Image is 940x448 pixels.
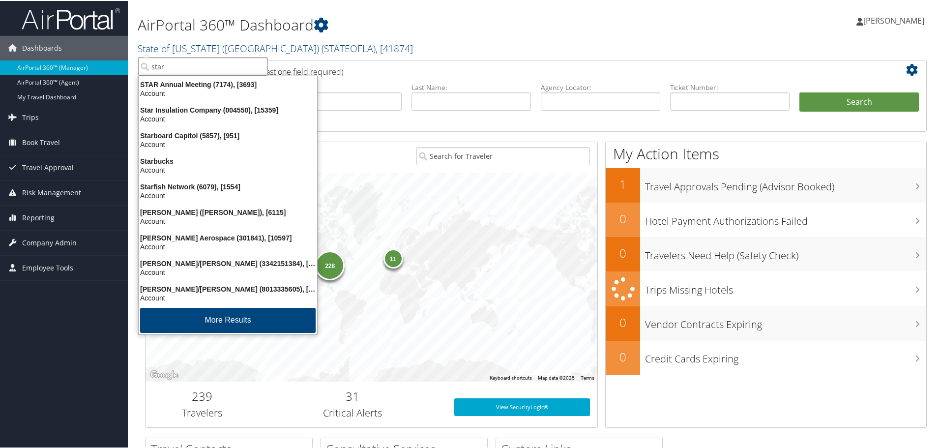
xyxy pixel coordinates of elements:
[138,57,267,75] input: Search Accounts
[538,374,575,380] span: Map data ©2025
[22,129,60,154] span: Book Travel
[133,241,323,250] div: Account
[606,340,926,374] a: 0Credit Cards Expiring
[133,190,323,199] div: Account
[645,346,926,365] h3: Credit Cards Expiring
[22,104,39,129] span: Trips
[138,41,413,54] a: State of [US_STATE] ([GEOGRAPHIC_DATA])
[376,41,413,54] span: , [ 41874 ]
[315,250,345,279] div: 228
[606,143,926,163] h1: My Action Items
[133,181,323,190] div: Starfish Network (6079), [1554]
[133,165,323,174] div: Account
[133,139,323,148] div: Account
[133,293,323,301] div: Account
[606,209,640,226] h2: 0
[606,167,926,202] a: 1Travel Approvals Pending (Advisor Booked)
[249,65,343,76] span: (at least one field required)
[606,313,640,330] h2: 0
[606,202,926,236] a: 0Hotel Payment Authorizations Failed
[133,207,323,216] div: [PERSON_NAME] ([PERSON_NAME]), [6115]
[606,348,640,364] h2: 0
[645,277,926,296] h3: Trips Missing Hotels
[153,61,854,78] h2: Airtinerary Lookup
[133,114,323,122] div: Account
[645,209,926,227] h3: Hotel Payment Authorizations Failed
[645,312,926,330] h3: Vendor Contracts Expiring
[148,368,180,381] a: Open this area in Google Maps (opens a new window)
[22,6,120,30] img: airportal-logo.png
[322,41,376,54] span: ( STATEOFLA )
[282,82,402,91] label: First Name:
[153,405,251,419] h3: Travelers
[454,397,590,415] a: View SecurityLogic®
[22,205,55,229] span: Reporting
[133,88,323,97] div: Account
[606,244,640,261] h2: 0
[416,146,590,164] input: Search for Traveler
[606,305,926,340] a: 0Vendor Contracts Expiring
[133,267,323,276] div: Account
[541,82,660,91] label: Agency Locator:
[140,307,316,332] button: More Results
[138,14,669,34] h1: AirPortal 360™ Dashboard
[133,105,323,114] div: Star Insulation Company (004550), [15359]
[133,258,323,267] div: [PERSON_NAME]/[PERSON_NAME] (3342151384), [24681]
[645,243,926,262] h3: Travelers Need Help (Safety Check)
[22,35,62,60] span: Dashboards
[670,82,790,91] label: Ticket Number:
[863,14,924,25] span: [PERSON_NAME]
[606,270,926,305] a: Trips Missing Hotels
[133,156,323,165] div: Starbucks
[606,175,640,192] h2: 1
[133,130,323,139] div: Starboard Capitol (5857), [951]
[266,387,440,404] h2: 31
[148,368,180,381] img: Google
[22,154,74,179] span: Travel Approval
[133,233,323,241] div: [PERSON_NAME] Aerospace (301841), [10597]
[133,216,323,225] div: Account
[22,179,81,204] span: Risk Management
[133,284,323,293] div: [PERSON_NAME]/[PERSON_NAME] (8013335605), [5637]
[645,174,926,193] h3: Travel Approvals Pending (Advisor Booked)
[22,255,73,279] span: Employee Tools
[799,91,919,111] button: Search
[153,387,251,404] h2: 239
[490,374,532,381] button: Keyboard shortcuts
[606,236,926,270] a: 0Travelers Need Help (Safety Check)
[266,405,440,419] h3: Critical Alerts
[383,247,403,267] div: 11
[133,79,323,88] div: STAR Annual Meeting (7174), [3693]
[581,374,594,380] a: Terms (opens in new tab)
[856,5,934,34] a: [PERSON_NAME]
[411,82,531,91] label: Last Name:
[22,230,77,254] span: Company Admin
